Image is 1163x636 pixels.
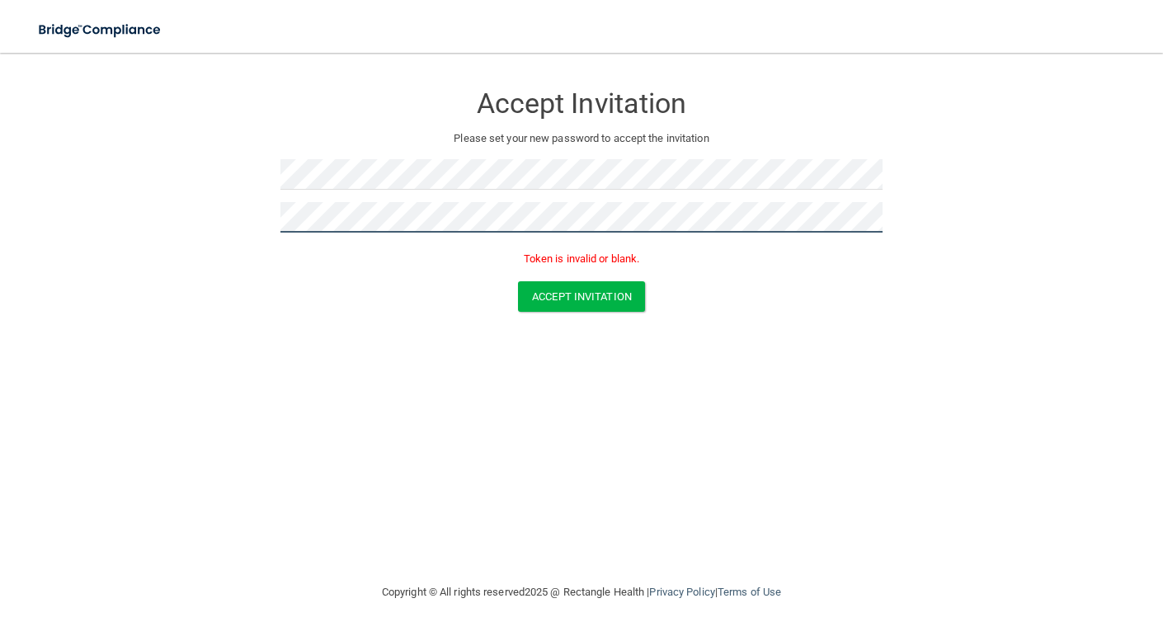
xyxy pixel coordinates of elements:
button: Accept Invitation [518,281,645,312]
p: Token is invalid or blank. [280,249,883,269]
h3: Accept Invitation [280,88,883,119]
img: bridge_compliance_login_screen.278c3ca4.svg [25,13,177,47]
p: Please set your new password to accept the invitation [293,129,870,148]
a: Terms of Use [718,586,781,598]
a: Privacy Policy [649,586,714,598]
div: Copyright © All rights reserved 2025 @ Rectangle Health | | [280,566,883,619]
